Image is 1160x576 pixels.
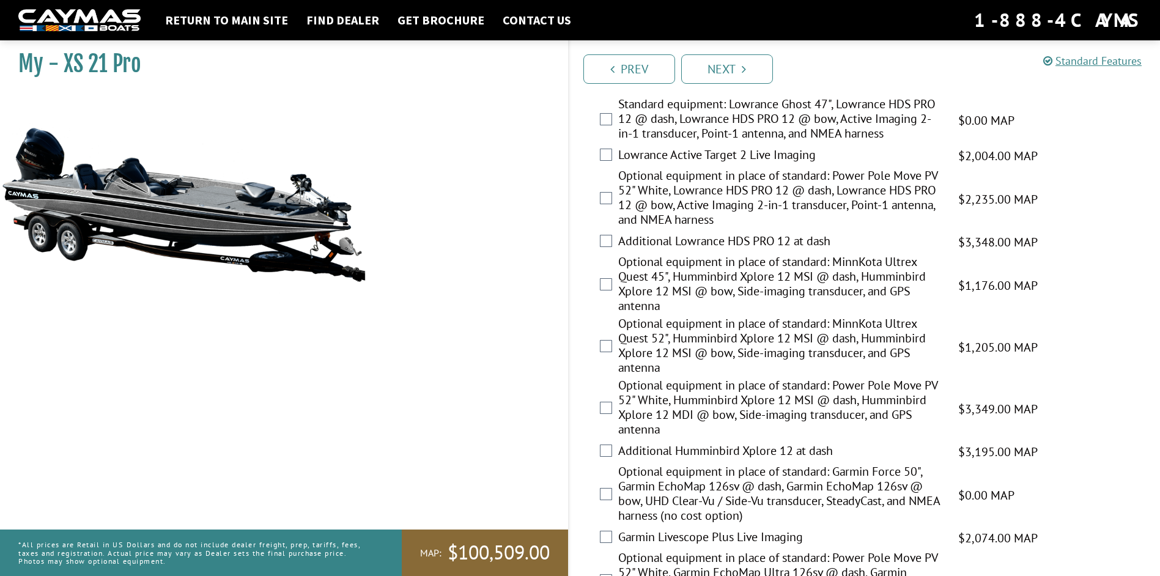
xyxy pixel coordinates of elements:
span: MAP: [420,547,441,559]
a: Return to main site [159,12,294,28]
span: $3,195.00 MAP [958,443,1038,461]
a: Get Brochure [391,12,490,28]
a: Find Dealer [300,12,385,28]
span: $1,205.00 MAP [958,338,1038,356]
span: $2,074.00 MAP [958,529,1038,547]
p: *All prices are Retail in US Dollars and do not include dealer freight, prep, tariffs, fees, taxe... [18,534,374,571]
label: Optional equipment in place of standard: MinnKota Ultrex Quest 52", Humminbird Xplore 12 MSI @ da... [618,316,944,378]
span: $3,349.00 MAP [958,400,1038,418]
span: $3,348.00 MAP [958,233,1038,251]
label: Optional equipment in place of standard: MinnKota Ultrex Quest 45", Humminbird Xplore 12 MSI @ da... [618,254,944,316]
label: Standard equipment: Lowrance Ghost 47", Lowrance HDS PRO 12 @ dash, Lowrance HDS PRO 12 @ bow, Ac... [618,97,944,144]
a: Next [681,54,773,84]
label: Optional equipment in place of standard: Garmin Force 50", Garmin EchoMap 126sv @ dash, Garmin Ec... [618,464,944,526]
label: Additional Lowrance HDS PRO 12 at dash [618,234,944,251]
a: Prev [583,54,675,84]
label: Garmin Livescope Plus Live Imaging [618,530,944,547]
div: 1-888-4CAYMAS [974,7,1142,34]
a: Standard Features [1043,54,1142,68]
label: Additional Humminbird Xplore 12 at dash [618,443,944,461]
img: white-logo-c9c8dbefe5ff5ceceb0f0178aa75bf4bb51f6bca0971e226c86eb53dfe498488.png [18,9,141,32]
label: Optional equipment in place of standard: Power Pole Move PV 52" White, Lowrance HDS PRO 12 @ dash... [618,168,944,230]
label: Optional equipment in place of standard: Power Pole Move PV 52" White, Humminbird Xplore 12 MSI @... [618,378,944,440]
a: Contact Us [497,12,577,28]
a: MAP:$100,509.00 [402,530,568,576]
span: $1,176.00 MAP [958,276,1038,295]
label: Lowrance Active Target 2 Live Imaging [618,147,944,165]
span: $2,235.00 MAP [958,190,1038,209]
span: $2,004.00 MAP [958,147,1038,165]
h1: My - XS 21 Pro [18,50,538,78]
span: $100,509.00 [448,540,550,566]
span: $0.00 MAP [958,111,1014,130]
span: $0.00 MAP [958,486,1014,504]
